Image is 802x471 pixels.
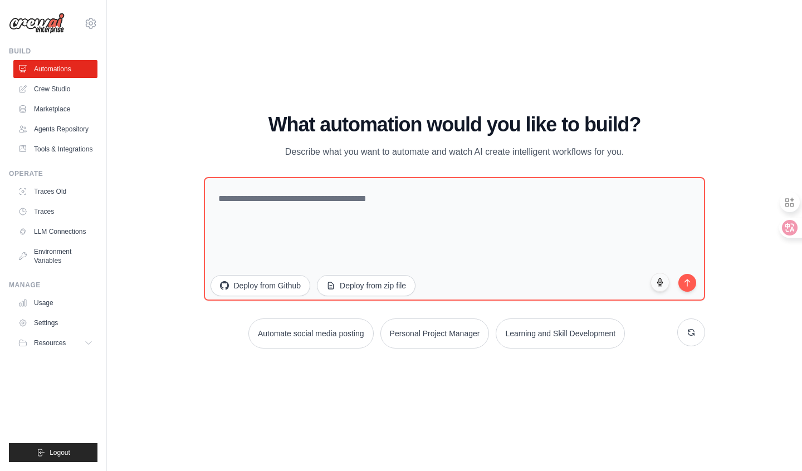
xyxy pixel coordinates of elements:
div: Manage [9,281,97,290]
img: Logo [9,13,65,34]
a: Marketplace [13,100,97,118]
iframe: Chat Widget [746,418,802,471]
button: Learning and Skill Development [496,318,625,349]
h1: What automation would you like to build? [204,114,705,136]
button: Personal Project Manager [380,318,490,349]
a: Agents Repository [13,120,97,138]
button: Deploy from zip file [317,275,415,296]
a: Tools & Integrations [13,140,97,158]
a: LLM Connections [13,223,97,241]
a: Crew Studio [13,80,97,98]
a: Traces [13,203,97,220]
div: 채팅 위젯 [746,418,802,471]
span: Logout [50,448,70,457]
button: Logout [9,443,97,462]
a: Traces Old [13,183,97,200]
button: Deploy from Github [211,275,310,296]
p: Describe what you want to automate and watch AI create intelligent workflows for you. [267,145,642,159]
a: Usage [13,294,97,312]
a: Automations [13,60,97,78]
button: Resources [13,334,97,352]
div: Build [9,47,97,56]
button: Automate social media posting [248,318,374,349]
a: Settings [13,314,97,332]
a: Environment Variables [13,243,97,269]
div: Operate [9,169,97,178]
span: Resources [34,338,66,347]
